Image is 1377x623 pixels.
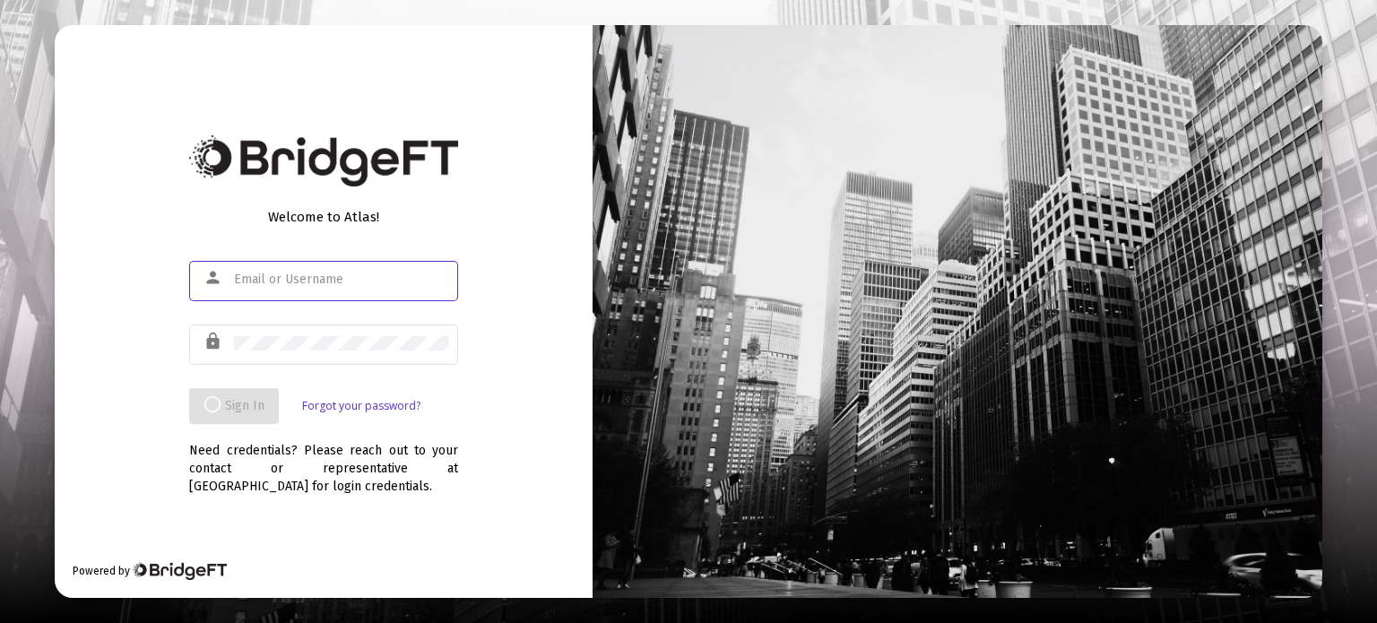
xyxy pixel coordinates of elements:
[204,331,225,352] mat-icon: lock
[132,562,226,580] img: Bridge Financial Technology Logo
[234,273,449,287] input: Email or Username
[189,424,458,496] div: Need credentials? Please reach out to your contact or representative at [GEOGRAPHIC_DATA] for log...
[189,388,279,424] button: Sign In
[204,398,264,413] span: Sign In
[302,397,420,415] a: Forgot your password?
[204,267,225,289] mat-icon: person
[189,208,458,226] div: Welcome to Atlas!
[189,135,458,186] img: Bridge Financial Technology Logo
[73,562,226,580] div: Powered by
